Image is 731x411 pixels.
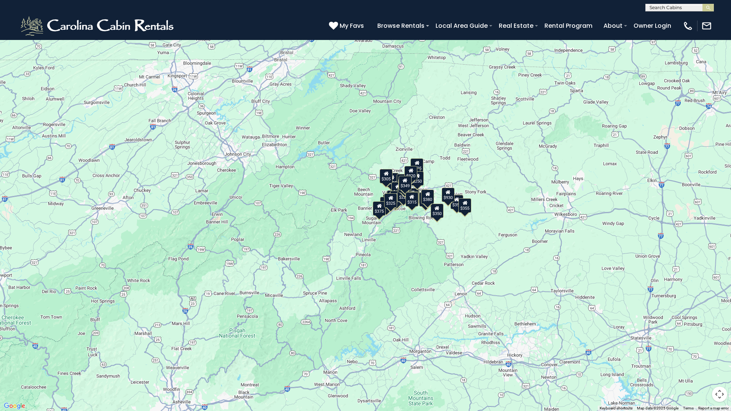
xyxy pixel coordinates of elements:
a: About [600,19,626,32]
img: phone-regular-white.png [683,21,693,31]
a: My Favs [329,21,366,31]
img: White-1-2.png [19,14,177,37]
a: Local Area Guide [432,19,492,32]
a: Owner Login [630,19,675,32]
a: Browse Rentals [373,19,428,32]
a: Rental Program [541,19,596,32]
a: Real Estate [495,19,537,32]
img: mail-regular-white.png [701,21,712,31]
span: My Favs [340,21,364,30]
